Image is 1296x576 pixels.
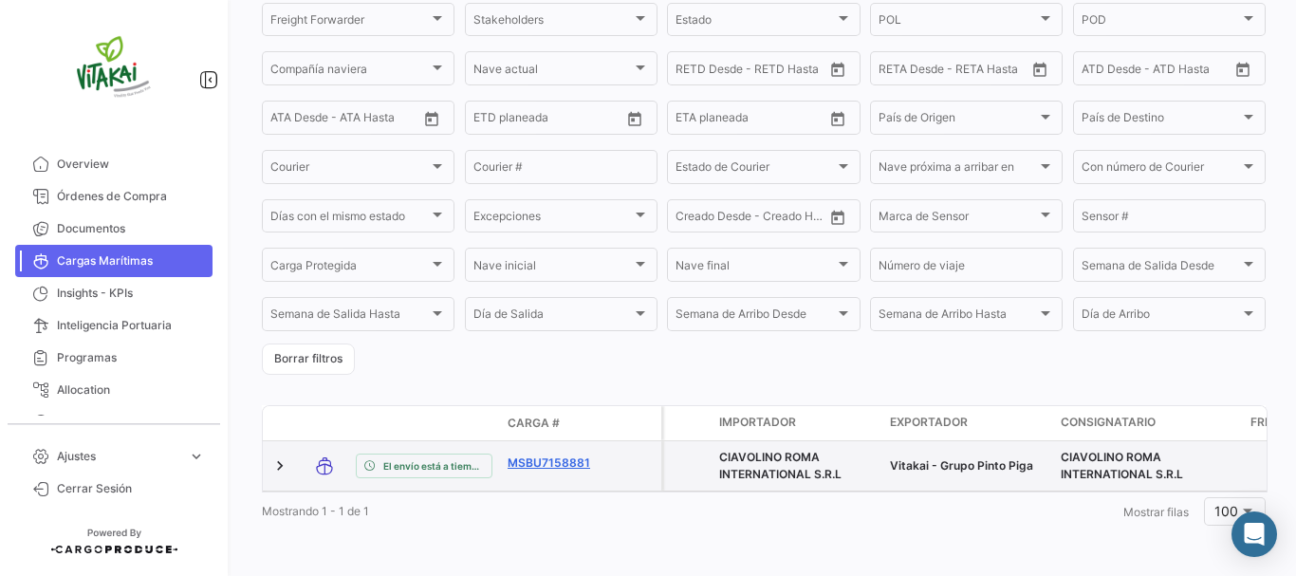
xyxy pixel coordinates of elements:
[270,456,289,475] a: Expand/Collapse Row
[882,406,1053,440] datatable-header-cell: Exportador
[753,213,824,226] input: Creado Hasta
[270,310,429,324] span: Semana de Salida Hasta
[1061,414,1156,431] span: Consignatario
[270,16,429,29] span: Freight Forwarder
[1214,503,1238,519] span: 100
[824,104,852,133] button: Open calendar
[270,65,429,78] span: Compañía naviera
[1026,55,1054,84] button: Open calendar
[270,262,429,275] span: Carga Protegida
[301,416,348,431] datatable-header-cell: Modo de Transporte
[57,414,205,431] span: Courier
[57,156,205,173] span: Overview
[57,188,205,205] span: Órdenes de Compra
[824,55,852,84] button: Open calendar
[719,414,796,431] span: Importador
[15,406,213,438] a: Courier
[1053,406,1243,440] datatable-header-cell: Consignatario
[712,406,882,440] datatable-header-cell: Importador
[676,310,834,324] span: Semana de Arribo Desde
[262,504,369,518] span: Mostrando 1 - 1 de 1
[1082,16,1240,29] span: POD
[1061,450,1183,481] span: CIAVOLINO ROMA INTERNATIONAL S.R.L
[1082,114,1240,127] span: País de Destino
[15,309,213,342] a: Inteligencia Portuaria
[508,415,560,432] span: Carga #
[1082,310,1240,324] span: Día de Arribo
[15,277,213,309] a: Insights - KPIs
[1155,65,1225,78] input: ATD Hasta
[270,114,328,127] input: ATA Desde
[723,114,793,127] input: Hasta
[879,213,1037,226] span: Marca de Sensor
[1231,511,1277,557] div: Abrir Intercom Messenger
[1229,55,1257,84] button: Open calendar
[15,213,213,245] a: Documentos
[57,448,180,465] span: Ajustes
[879,114,1037,127] span: País de Origen
[342,114,412,127] input: ATA Hasta
[719,450,842,481] span: CIAVOLINO ROMA INTERNATIONAL S.R.L
[500,407,614,439] datatable-header-cell: Carga #
[348,416,500,431] datatable-header-cell: Estado de Envio
[521,114,591,127] input: Hasta
[926,65,996,78] input: Hasta
[1123,505,1189,519] span: Mostrar filas
[188,448,205,465] span: expand_more
[66,23,161,118] img: vitakai.png
[473,310,632,324] span: Día de Salida
[614,416,661,431] datatable-header-cell: Póliza
[15,148,213,180] a: Overview
[57,252,205,269] span: Cargas Marítimas
[676,114,710,127] input: Desde
[676,213,740,226] input: Creado Desde
[15,245,213,277] a: Cargas Marítimas
[15,342,213,374] a: Programas
[1082,262,1240,275] span: Semana de Salida Desde
[57,480,205,497] span: Cerrar Sesión
[473,114,508,127] input: Desde
[1082,163,1240,177] span: Con número de Courier
[473,65,632,78] span: Nave actual
[57,285,205,302] span: Insights - KPIs
[473,213,632,226] span: Excepciones
[879,163,1037,177] span: Nave próxima a arribar en
[676,65,710,78] input: Desde
[620,104,649,133] button: Open calendar
[270,213,429,226] span: Días con el mismo estado
[508,455,606,472] a: MSBU7158881
[879,310,1037,324] span: Semana de Arribo Hasta
[676,163,834,177] span: Estado de Courier
[417,104,446,133] button: Open calendar
[57,220,205,237] span: Documentos
[676,16,834,29] span: Estado
[383,458,484,474] span: El envío está a tiempo.
[15,180,213,213] a: Órdenes de Compra
[57,317,205,334] span: Inteligencia Portuaria
[890,458,1033,473] span: Vitakai - Grupo Pinto Piga
[262,344,355,375] button: Borrar filtros
[879,65,913,78] input: Desde
[57,349,205,366] span: Programas
[57,381,205,399] span: Allocation
[270,163,429,177] span: Courier
[723,65,793,78] input: Hasta
[1082,65,1141,78] input: ATD Desde
[676,262,834,275] span: Nave final
[473,262,632,275] span: Nave inicial
[879,16,1037,29] span: POL
[824,203,852,232] button: Open calendar
[664,406,712,440] datatable-header-cell: Carga Protegida
[890,414,968,431] span: Exportador
[473,16,632,29] span: Stakeholders
[15,374,213,406] a: Allocation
